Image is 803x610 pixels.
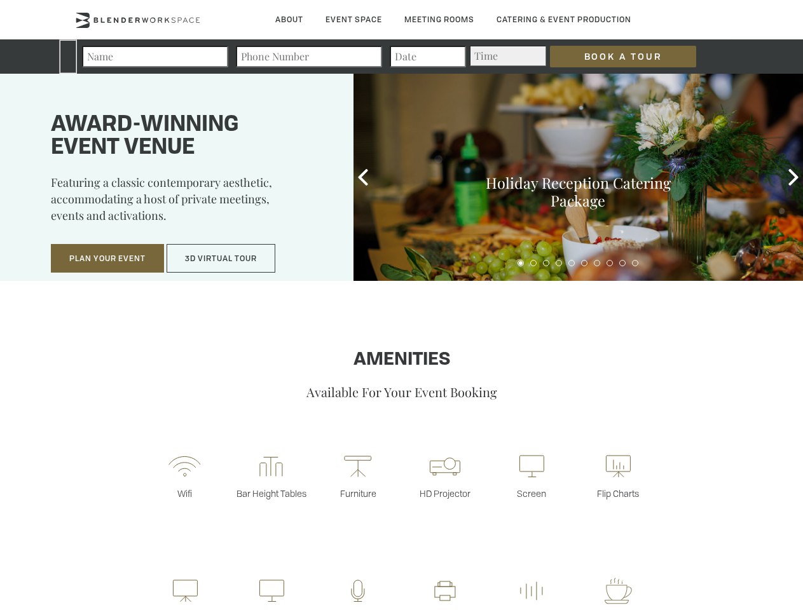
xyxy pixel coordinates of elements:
p: Available For Your Event Booking [40,383,763,400]
h1: Award-winning event venue [51,114,322,159]
button: Plan Your Event [51,244,164,273]
input: Phone Number [236,46,382,67]
h1: Amenities [40,350,763,370]
input: Date [390,46,466,67]
p: Flip Charts [575,487,661,499]
p: Screen [488,487,575,499]
input: Book a Tour [550,46,696,67]
p: Bar Height Tables [228,487,315,499]
a: Holiday Reception Catering Package [486,173,671,210]
p: HD Projector [402,487,488,499]
p: Furniture [315,487,401,499]
input: Name [82,46,228,67]
p: Featuring a classic contemporary aesthetic, accommodating a host of private meetings, events and ... [51,174,322,233]
button: 3D Virtual Tour [167,244,275,273]
p: Wifi [141,487,228,499]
